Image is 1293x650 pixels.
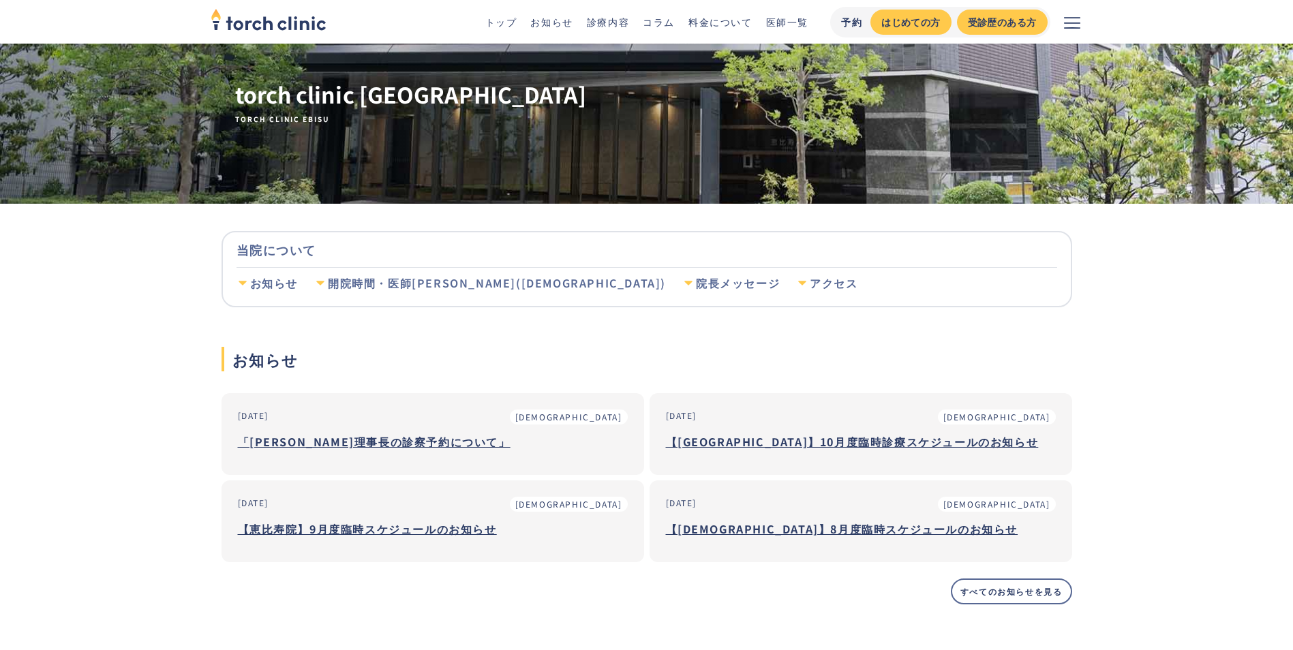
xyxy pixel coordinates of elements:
[881,15,940,29] div: はじめての方
[211,10,326,34] a: home
[222,347,1072,371] h2: お知らせ
[666,409,697,422] div: [DATE]
[314,268,666,299] a: 開院時間・医師[PERSON_NAME]([DEMOGRAPHIC_DATA])
[650,393,1072,475] a: [DATE][DEMOGRAPHIC_DATA]【[GEOGRAPHIC_DATA]】10月度臨時診療スケジュールのお知らせ
[328,276,666,291] div: 開院時間・医師[PERSON_NAME]([DEMOGRAPHIC_DATA])
[643,15,675,29] a: コラム
[810,276,857,291] div: アクセス
[237,268,298,299] a: お知らせ
[222,480,644,562] a: [DATE][DEMOGRAPHIC_DATA]【恵比寿院】9月度臨時スケジュールのお知らせ
[235,114,587,124] span: TORCH CLINIC EBISU
[968,15,1037,29] div: 受診歴のある方
[943,498,1050,510] div: [DEMOGRAPHIC_DATA]
[211,4,326,34] img: torch clinic
[696,276,780,291] div: 院長メッセージ
[515,498,622,510] div: [DEMOGRAPHIC_DATA]
[250,276,298,291] div: お知らせ
[238,497,269,509] div: [DATE]
[530,15,573,29] a: お知らせ
[666,519,1056,539] h3: 【[DEMOGRAPHIC_DATA]】8月度臨時スケジュールのお知らせ
[666,497,697,509] div: [DATE]
[688,15,752,29] a: 料金について
[222,393,644,475] a: [DATE][DEMOGRAPHIC_DATA]「[PERSON_NAME]理事長の診察予約について」
[957,10,1048,35] a: 受診歴のある方
[943,411,1050,423] div: [DEMOGRAPHIC_DATA]
[951,578,1072,604] a: すべてのお知らせを見る
[666,431,1056,452] h3: 【[GEOGRAPHIC_DATA]】10月度臨時診療スケジュールのお知らせ
[796,268,857,299] a: アクセス
[766,15,808,29] a: 医師一覧
[841,15,862,29] div: 予約
[238,519,628,539] h3: 【恵比寿院】9月度臨時スケジュールのお知らせ
[650,480,1072,562] a: [DATE][DEMOGRAPHIC_DATA]【[DEMOGRAPHIC_DATA]】8月度臨時スケジュールのお知らせ
[587,15,629,29] a: 診療内容
[870,10,951,35] a: はじめての方
[238,431,628,452] h3: 「[PERSON_NAME]理事長の診察予約について」
[238,409,269,422] div: [DATE]
[515,411,622,423] div: [DEMOGRAPHIC_DATA]
[682,268,780,299] a: 院長メッセージ
[235,80,587,124] h1: torch clinic [GEOGRAPHIC_DATA]
[237,232,1057,267] div: 当院について
[485,15,517,29] a: トップ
